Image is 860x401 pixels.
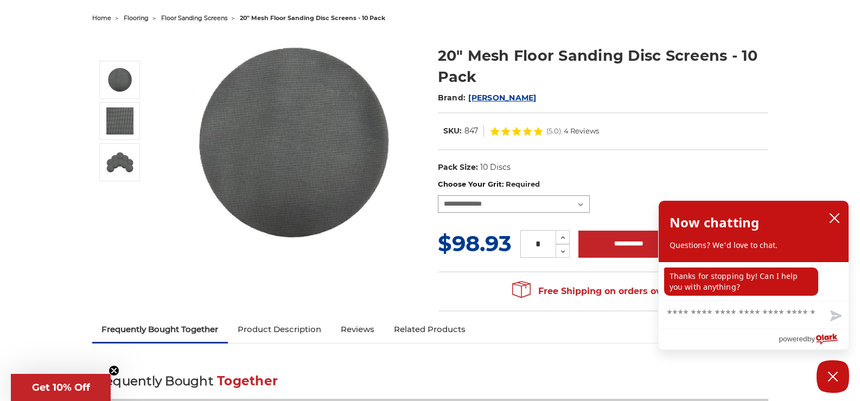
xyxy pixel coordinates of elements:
[109,365,119,376] button: Close teaser
[240,14,385,22] span: 20" mesh floor sanding disc screens - 10 pack
[124,14,149,22] a: flooring
[817,360,849,393] button: Close Chatbox
[228,317,331,341] a: Product Description
[106,66,133,93] img: 20" Floor Sanding Mesh Screen
[106,107,133,135] img: 20" Sandscreen Mesh Disc
[779,329,849,349] a: Powered by Olark
[217,373,278,389] span: Together
[438,179,768,190] label: Choose Your Grit:
[438,93,466,103] span: Brand:
[92,373,213,389] span: Frequently Bought
[658,200,849,350] div: olark chatbox
[670,212,759,233] h2: Now chatting
[438,230,512,257] span: $98.93
[480,162,511,173] dd: 10 Discs
[443,125,462,137] dt: SKU:
[464,125,478,137] dd: 847
[512,281,693,302] span: Free Shipping on orders over $149
[32,381,90,393] span: Get 10% Off
[106,149,133,176] img: 20" Silicon Carbide Sandscreen Floor Sanding Disc
[92,317,228,341] a: Frequently Bought Together
[11,374,111,401] div: Get 10% OffClose teaser
[826,210,843,226] button: close chatbox
[659,262,849,300] div: chat
[670,240,838,251] p: Questions? We'd love to chat.
[546,128,561,135] span: (5.0)
[331,317,384,341] a: Reviews
[161,14,227,22] a: floor sanding screens
[185,34,402,251] img: 20" Floor Sanding Mesh Screen
[779,332,807,346] span: powered
[821,304,849,329] button: Send message
[468,93,536,103] a: [PERSON_NAME]
[664,268,818,296] p: Thanks for stopping by! Can I help you with anything?
[384,317,475,341] a: Related Products
[92,14,111,22] a: home
[807,332,815,346] span: by
[506,180,540,188] small: Required
[438,45,768,87] h1: 20" Mesh Floor Sanding Disc Screens - 10 Pack
[564,128,599,135] span: 4 Reviews
[438,162,478,173] dt: Pack Size:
